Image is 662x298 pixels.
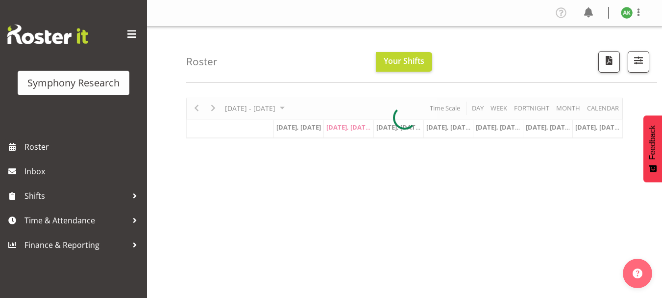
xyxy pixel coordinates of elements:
[27,76,120,90] div: Symphony Research
[25,189,127,203] span: Shifts
[633,269,642,278] img: help-xxl-2.png
[384,55,424,66] span: Your Shifts
[7,25,88,44] img: Rosterit website logo
[628,51,649,73] button: Filter Shifts
[621,7,633,19] img: amit-kumar11606.jpg
[648,125,657,160] span: Feedback
[186,56,218,67] h4: Roster
[598,51,620,73] button: Download a PDF of the roster according to the set date range.
[643,115,662,182] button: Feedback - Show survey
[25,164,142,179] span: Inbox
[25,213,127,228] span: Time & Attendance
[376,52,432,72] button: Your Shifts
[25,139,142,154] span: Roster
[25,238,127,252] span: Finance & Reporting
